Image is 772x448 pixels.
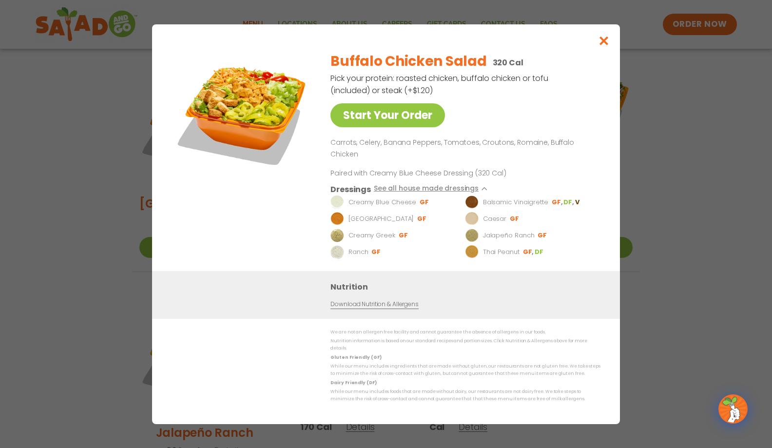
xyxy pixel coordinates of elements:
h3: Dressings [330,183,371,195]
img: Dressing preview image for Creamy Greek [330,228,344,242]
li: DF [563,197,575,206]
li: GF [417,214,427,223]
p: Creamy Blue Cheese [348,197,416,207]
p: Paired with Creamy Blue Cheese Dressing (320 Cal) [330,168,511,178]
p: We are not an allergen free facility and cannot guarantee the absence of allergens in our foods. [330,329,600,336]
img: Dressing preview image for Caesar [465,212,479,225]
p: Carrots, Celery, Banana Peppers, Tomatoes, Croutons, Romaine, Buffalo Chicken [330,137,597,160]
p: Pick your protein: roasted chicken, buffalo chicken or tofu (included) or steak (+$1.20) [330,72,550,97]
img: Featured product photo for Buffalo Chicken Salad [174,44,310,180]
li: DF [535,247,544,256]
li: V [575,197,580,206]
button: See all house made dressings [374,183,492,195]
p: While our menu includes ingredients that are made without gluten, our restaurants are not gluten ... [330,363,600,378]
li: GF [371,247,382,256]
a: Download Nutrition & Allergens [330,299,418,309]
li: GF [552,197,563,206]
li: GF [523,247,535,256]
li: GF [399,231,409,239]
img: Dressing preview image for BBQ Ranch [330,212,344,225]
p: Ranch [348,247,368,256]
a: Start Your Order [330,103,445,127]
p: While our menu includes foods that are made without dairy, our restaurants are not dairy free. We... [330,388,600,403]
p: 320 Cal [493,57,523,69]
p: Nutrition information is based on our standard recipes and portion sizes. Click Nutrition & Aller... [330,337,600,352]
img: Dressing preview image for Ranch [330,245,344,258]
button: Close modal [588,24,620,57]
li: GF [538,231,548,239]
img: Dressing preview image for Jalapeño Ranch [465,228,479,242]
li: GF [420,197,430,206]
p: [GEOGRAPHIC_DATA] [348,214,414,223]
p: Balsamic Vinaigrette [483,197,548,207]
p: Thai Peanut [483,247,520,256]
img: Dressing preview image for Thai Peanut [465,245,479,258]
h3: Nutrition [330,280,605,292]
h2: Buffalo Chicken Salad [330,51,486,72]
p: Jalapeño Ranch [483,230,535,240]
img: Dressing preview image for Balsamic Vinaigrette [465,195,479,209]
p: Creamy Greek [348,230,395,240]
li: GF [510,214,520,223]
strong: Gluten Friendly (GF) [330,354,381,360]
img: wpChatIcon [719,395,747,423]
p: Caesar [483,214,506,223]
strong: Dairy Friendly (DF) [330,379,376,385]
img: Dressing preview image for Creamy Blue Cheese [330,195,344,209]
